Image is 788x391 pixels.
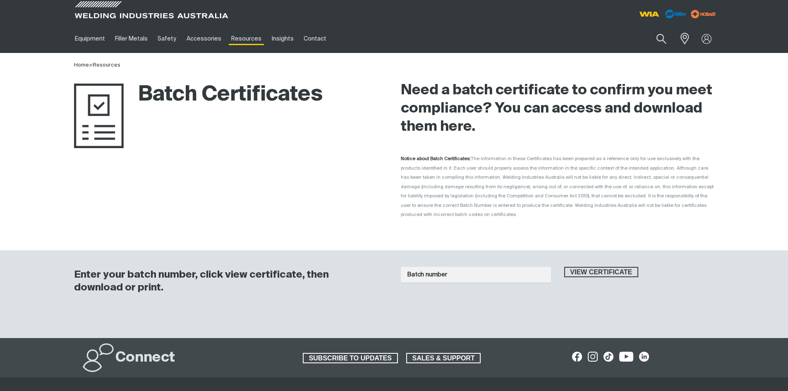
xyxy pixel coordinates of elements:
a: SUBSCRIBE TO UPDATES [303,353,398,364]
span: SALES & SUPPORT [407,353,480,364]
h3: Enter your batch number, click view certificate, then download or print. [74,269,379,294]
img: miller [688,8,719,20]
button: Search products [647,29,675,48]
input: Product name or item number... [637,29,675,48]
a: Equipment [70,24,110,53]
a: Accessories [182,24,226,53]
nav: Main [70,24,556,53]
h2: Need a batch certificate to confirm you meet compliance? You can access and download them here. [401,82,714,136]
a: Home [74,62,89,68]
span: SUBSCRIBE TO UPDATES [304,353,397,364]
a: Insights [266,24,298,53]
a: Filler Metals [110,24,153,53]
a: SALES & SUPPORT [406,353,481,364]
a: Resources [226,24,266,53]
span: > [89,62,93,68]
strong: Notice about Batch Certificates: [401,156,471,161]
h1: Batch Certificates [74,82,323,108]
a: Safety [153,24,181,53]
a: Resources [93,62,120,68]
a: Contact [299,24,331,53]
span: The information in these Certificates has been prepared as a reference only for use exclusively w... [401,156,714,217]
span: View certificate [565,267,638,278]
h2: Connect [115,349,175,367]
button: View certificate [564,267,639,278]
